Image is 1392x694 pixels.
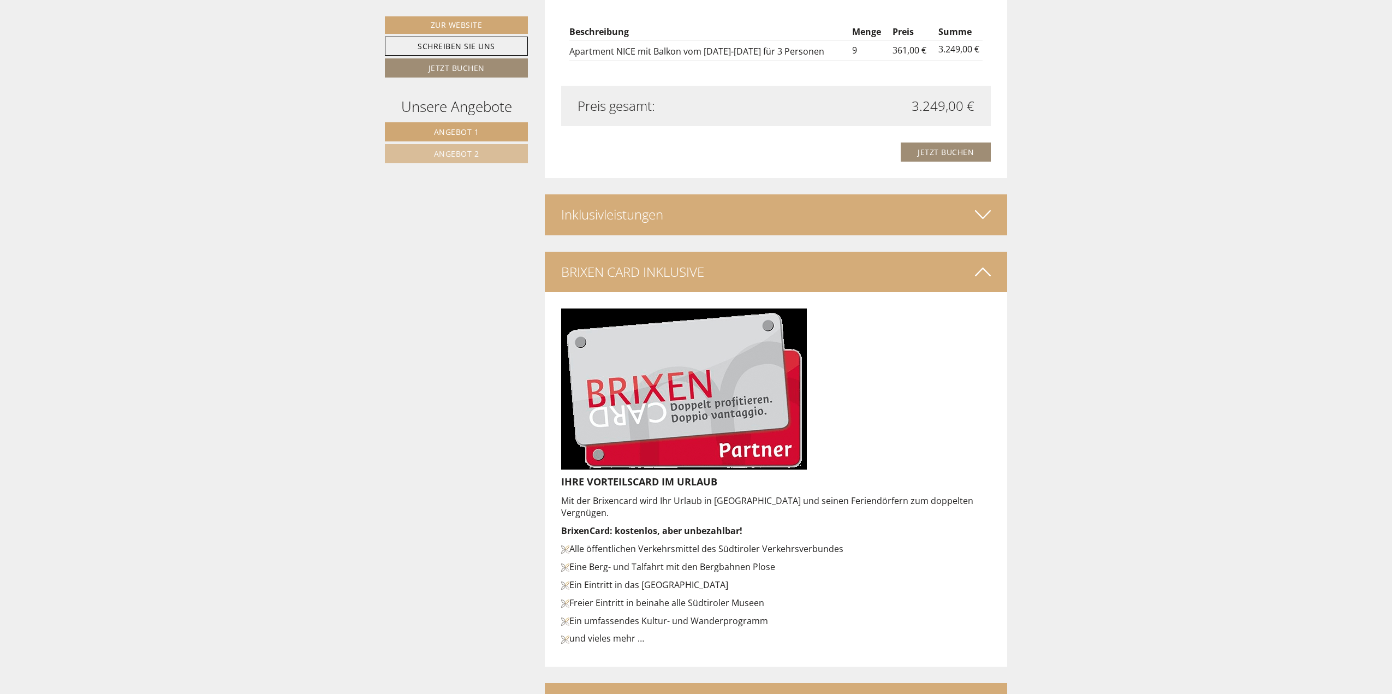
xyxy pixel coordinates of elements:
[545,194,1008,235] div: Inklusivleistungen
[385,97,528,117] div: Unsere Angebote
[545,252,1008,292] div: BRIXEN CARD INKLUSIVE
[561,309,807,470] img: image
[561,495,991,520] p: Mit der Brixencard wird Ihr Urlaub in [GEOGRAPHIC_DATA] und seinen Feriendörfern zum doppelten Ve...
[561,615,991,627] p: Ein umfassendes Kultur- und Wanderprogramm
[561,475,717,488] strong: IHRE VORTEILSCARD IM URLAUB
[569,23,848,40] th: Beschreibung
[364,288,430,307] button: Senden
[248,53,414,61] small: 13:16
[901,143,991,162] a: Jetzt buchen
[569,97,776,115] div: Preis gesamt:
[561,579,991,591] p: Ein Eintritt in das [GEOGRAPHIC_DATA]
[561,543,991,555] p: Alle öffentlichen Verkehrsmittel des Südtiroler Verkehrsverbundes
[434,149,479,159] span: Angebot 2
[385,37,528,56] a: Schreiben Sie uns
[848,23,888,40] th: Menge
[180,8,251,27] div: Donnerstag
[912,97,974,115] span: 3.249,00 €
[248,32,414,40] div: Sie
[561,561,991,573] p: Eine Berg- und Talfahrt mit den Bergbahnen Plose
[434,127,479,137] span: Angebot 1
[888,23,934,40] th: Preis
[569,41,848,61] td: Apartment NICE mit Balkon vom [DATE]-[DATE] für 3 Personen
[561,632,991,645] p: und vieles mehr …
[561,525,742,537] strong: BrixenCard: kostenlos, aber unbezahlbar!
[934,41,983,61] td: 3.249,00 €
[242,29,422,63] div: Guten Tag, wie können wir Ihnen helfen?
[934,23,983,40] th: Summe
[385,16,528,34] a: Zur Website
[561,597,991,609] p: Freier Eintritt in beinahe alle Südtiroler Museen
[848,41,888,61] td: 9
[385,58,528,78] a: Jetzt buchen
[893,44,926,56] span: 361,00 €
